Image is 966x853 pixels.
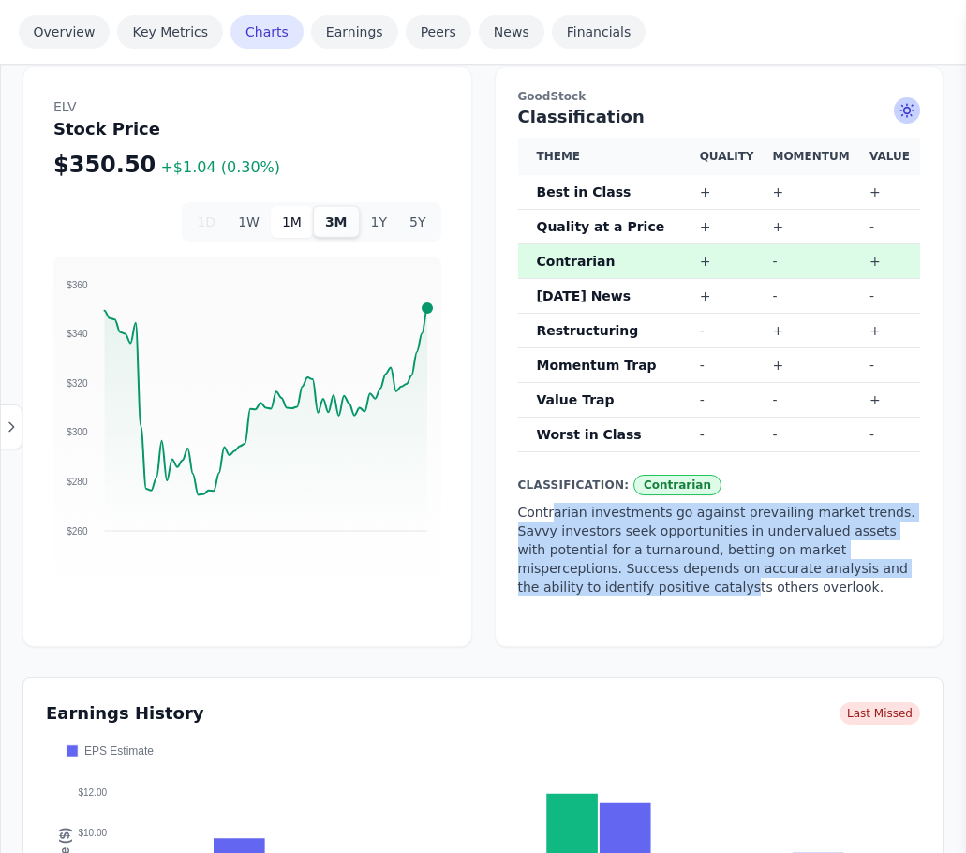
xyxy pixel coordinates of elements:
[46,700,204,727] h3: Earnings History
[53,97,280,116] span: ELV
[518,90,645,130] h2: Classification
[518,175,692,210] th: Best in Class
[765,314,861,348] td: +
[840,702,920,725] span: Last Missed
[518,138,692,175] th: Theme
[67,329,88,339] tspan: $340
[230,15,304,49] a: Charts
[67,378,88,389] tspan: $320
[67,280,88,290] tspan: $360
[313,206,360,238] button: 3M
[518,314,692,348] th: Restructuring
[518,383,692,418] th: Value Trap
[692,418,765,452] td: -
[160,158,280,176] span: +$1.04 (0.30%)
[67,427,88,437] tspan: $300
[862,348,920,383] td: -
[765,244,861,279] td: -
[78,787,107,798] tspan: $12.00
[765,138,861,175] th: Momentum
[692,279,765,314] td: +
[518,279,692,314] th: [DATE] News
[406,15,471,49] a: Peers
[227,206,271,238] button: 1W
[862,279,920,314] td: -
[692,175,765,210] td: +
[518,418,692,452] th: Worst in Class
[360,206,398,238] button: 1Y
[479,15,544,49] a: News
[765,348,861,383] td: +
[862,314,920,348] td: +
[862,138,920,175] th: Value
[765,210,861,244] td: +
[311,15,398,49] a: Earnings
[765,383,861,418] td: -
[271,206,313,238] button: 1M
[862,175,920,210] td: +
[765,418,861,452] td: -
[518,478,630,492] span: Classification:
[894,97,920,124] span: Ask AI
[692,210,765,244] td: +
[67,526,88,537] tspan: $260
[862,418,920,452] td: -
[692,244,765,279] td: +
[518,90,645,104] span: GoodStock
[633,475,721,495] span: Contrarian
[692,138,765,175] th: Quality
[67,477,88,487] tspan: $280
[117,15,223,49] a: Key Metrics
[518,210,692,244] th: Quality at a Price
[19,15,111,49] a: Overview
[66,743,154,759] span: EPS Estimate
[862,383,920,418] td: +
[53,97,280,142] h2: Stock Price
[692,348,765,383] td: -
[186,206,227,238] button: 1D
[765,279,861,314] td: -
[518,244,692,279] th: Contrarian
[53,152,156,178] span: $350.50
[518,348,692,383] th: Momentum Trap
[552,15,646,49] a: Financials
[398,206,437,238] button: 5Y
[862,210,920,244] td: -
[692,314,765,348] td: -
[78,828,107,838] tspan: $10.00
[692,383,765,418] td: -
[518,503,921,596] p: Contrarian investments go against prevailing market trends. Savvy investors seek opportunities in...
[765,175,861,210] td: +
[862,244,920,279] td: +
